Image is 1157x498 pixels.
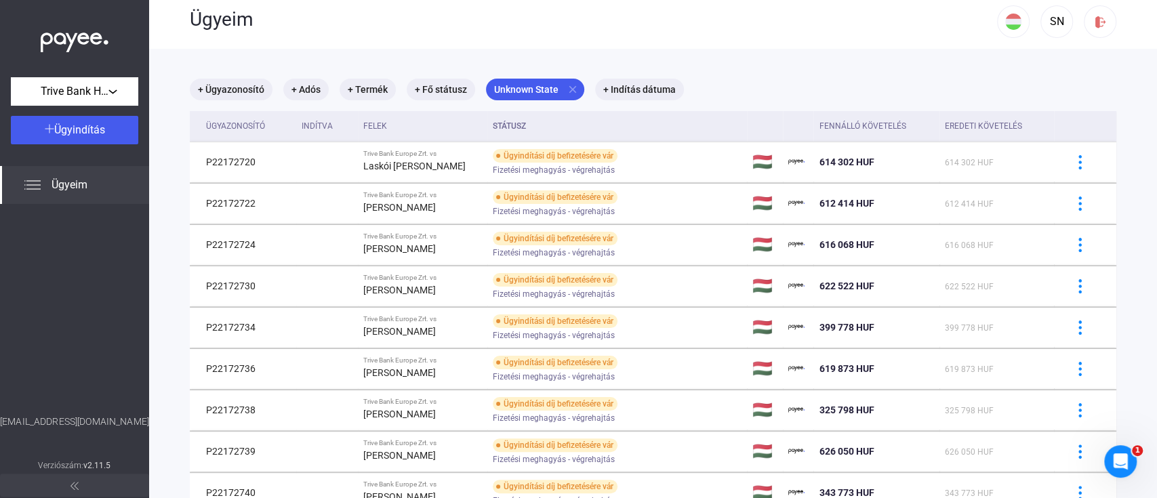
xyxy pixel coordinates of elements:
[1093,15,1108,29] img: logout-red
[945,323,994,333] span: 399 778 HUF
[945,199,994,209] span: 612 414 HUF
[819,239,874,250] span: 616 068 HUF
[819,198,874,209] span: 612 414 HUF
[493,356,617,369] div: Ügyindítási díj befizetésére vár
[41,83,108,100] span: Trive Bank Hungary Zrt.
[747,348,783,389] td: 🇭🇺
[595,79,684,100] mat-chip: + Indítás dátuma
[493,203,615,220] span: Fizetési meghagyás - végrehajtás
[747,142,783,182] td: 🇭🇺
[788,154,805,170] img: payee-logo
[819,118,906,134] div: Fennálló követelés
[363,274,482,282] div: Trive Bank Europe Zrt. vs
[493,273,617,287] div: Ügyindítási díj befizetésére vár
[1073,155,1087,169] img: more-blue
[11,116,138,144] button: Ügyindítás
[363,367,436,378] strong: [PERSON_NAME]
[486,79,584,100] mat-chip: Unknown State
[190,8,997,31] div: Ügyeim
[1104,445,1137,478] iframe: Intercom live chat
[363,398,482,406] div: Trive Bank Europe Zrt. vs
[190,142,296,182] td: P22172720
[747,266,783,306] td: 🇭🇺
[819,118,933,134] div: Fennálló követelés
[1073,279,1087,293] img: more-blue
[190,266,296,306] td: P22172730
[945,158,994,167] span: 614 302 HUF
[190,79,272,100] mat-chip: + Ügyazonosító
[363,118,482,134] div: Felek
[747,224,783,265] td: 🇭🇺
[1132,445,1143,456] span: 1
[24,177,41,193] img: list.svg
[340,79,396,100] mat-chip: + Termék
[945,447,994,457] span: 626 050 HUF
[190,224,296,265] td: P22172724
[493,190,617,204] div: Ügyindítási díj befizetésére vár
[945,118,1049,134] div: Eredeti követelés
[945,118,1022,134] div: Eredeti követelés
[70,482,79,490] img: arrow-double-left-grey.svg
[190,307,296,348] td: P22172734
[493,397,617,411] div: Ügyindítási díj befizetésére vár
[493,286,615,302] span: Fizetési meghagyás - végrehajtás
[363,243,436,254] strong: [PERSON_NAME]
[363,326,436,337] strong: [PERSON_NAME]
[819,157,874,167] span: 614 302 HUF
[52,177,87,193] span: Ügyeim
[407,79,475,100] mat-chip: + Fő státusz
[788,236,805,253] img: payee-logo
[487,111,747,142] th: Státusz
[190,183,296,224] td: P22172722
[1065,189,1094,217] button: more-blue
[997,5,1030,38] button: HU
[1073,403,1087,417] img: more-blue
[363,191,482,199] div: Trive Bank Europe Zrt. vs
[788,360,805,377] img: payee-logo
[1073,196,1087,211] img: more-blue
[1065,148,1094,176] button: more-blue
[283,79,329,100] mat-chip: + Adós
[945,241,994,250] span: 616 068 HUF
[493,410,615,426] span: Fizetési meghagyás - végrehajtás
[41,25,108,53] img: white-payee-white-dot.svg
[190,431,296,472] td: P22172739
[493,451,615,468] span: Fizetési meghagyás - végrehajtás
[747,390,783,430] td: 🇭🇺
[493,438,617,452] div: Ügyindítási díj befizetésére vár
[363,161,466,171] strong: Laskói [PERSON_NAME]
[45,124,54,133] img: plus-white.svg
[363,202,436,213] strong: [PERSON_NAME]
[302,118,333,134] div: Indítva
[206,118,291,134] div: Ügyazonosító
[363,150,482,158] div: Trive Bank Europe Zrt. vs
[493,162,615,178] span: Fizetési meghagyás - végrehajtás
[788,402,805,418] img: payee-logo
[819,487,874,498] span: 343 773 HUF
[190,390,296,430] td: P22172738
[1065,313,1094,341] button: more-blue
[819,404,874,415] span: 325 798 HUF
[1073,444,1087,459] img: more-blue
[493,245,615,261] span: Fizetési meghagyás - végrehajtás
[493,314,617,328] div: Ügyindítási díj befizetésére vár
[493,232,617,245] div: Ügyindítási díj befizetésére vár
[11,77,138,106] button: Trive Bank Hungary Zrt.
[1073,238,1087,252] img: more-blue
[945,365,994,374] span: 619 873 HUF
[1084,5,1116,38] button: logout-red
[788,443,805,459] img: payee-logo
[788,319,805,335] img: payee-logo
[945,406,994,415] span: 325 798 HUF
[1073,362,1087,376] img: more-blue
[83,461,111,470] strong: v2.11.5
[1065,396,1094,424] button: more-blue
[819,322,874,333] span: 399 778 HUF
[1045,14,1068,30] div: SN
[788,278,805,294] img: payee-logo
[819,446,874,457] span: 626 050 HUF
[493,327,615,344] span: Fizetési meghagyás - végrehajtás
[819,281,874,291] span: 622 522 HUF
[1065,437,1094,465] button: more-blue
[1073,320,1087,335] img: more-blue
